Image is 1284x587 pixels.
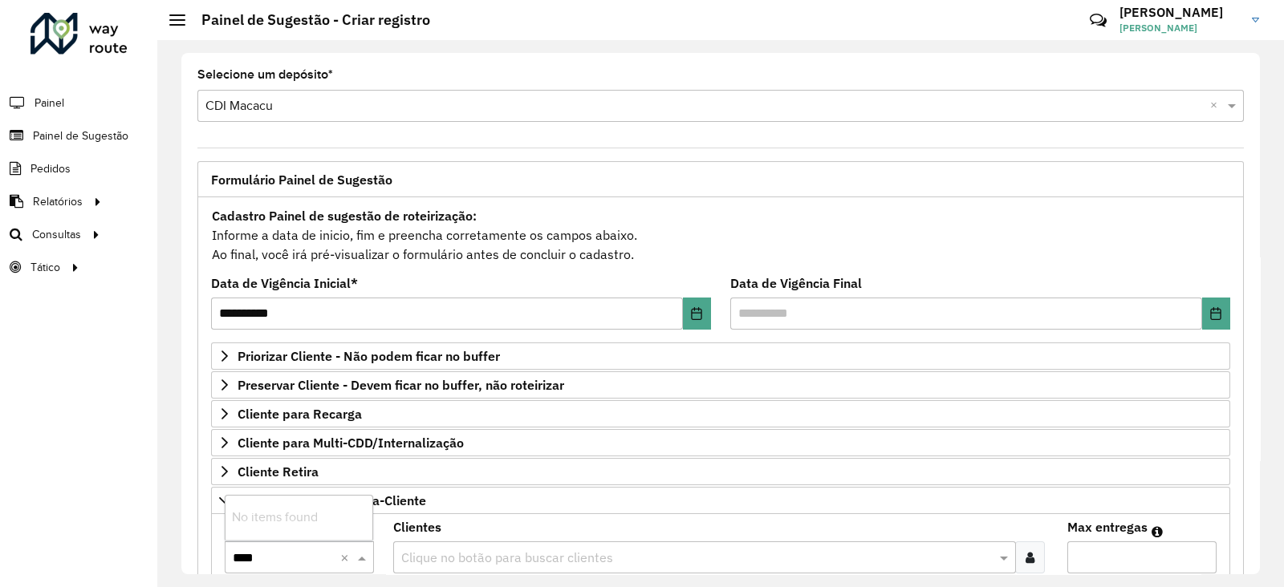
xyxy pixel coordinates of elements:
span: Relatórios [33,193,83,210]
span: Preservar Cliente - Devem ficar no buffer, não roteirizar [238,379,564,391]
a: Cliente Retira [211,458,1230,485]
span: Pedidos [30,160,71,177]
span: Priorizar Cliente - Não podem ficar no buffer [238,350,500,362]
span: Clear all [340,548,354,567]
label: Selecione um depósito [197,65,333,84]
span: Cliente para Multi-CDD/Internalização [238,436,464,449]
label: Clientes [393,517,441,536]
span: Mapas Sugeridos: Placa-Cliente [238,494,426,507]
button: Choose Date [1202,298,1230,330]
div: Informe a data de inicio, fim e preencha corretamente os campos abaixo. Ao final, você irá pré-vi... [211,205,1230,265]
a: Cliente para Multi-CDD/Internalização [211,429,1230,456]
label: Data de Vigência Inicial [211,273,358,293]
h3: [PERSON_NAME] [1119,5,1240,20]
span: Painel de Sugestão [33,128,128,144]
ng-dropdown-panel: Options list [225,495,373,540]
span: Consultas [32,226,81,243]
span: Cliente Retira [238,465,319,478]
button: Choose Date [683,298,711,330]
div: No items found [226,504,372,531]
span: [PERSON_NAME] [1119,21,1240,35]
a: Preservar Cliente - Devem ficar no buffer, não roteirizar [211,371,1230,399]
a: Mapas Sugeridos: Placa-Cliente [211,487,1230,514]
span: Painel [35,95,64,111]
a: Contato Rápido [1081,3,1115,38]
label: Data de Vigência Final [730,273,862,293]
h2: Painel de Sugestão - Criar registro [185,11,430,29]
a: Cliente para Recarga [211,400,1230,427]
span: Formulário Painel de Sugestão [211,173,392,186]
strong: Cadastro Painel de sugestão de roteirização: [212,208,477,224]
em: Máximo de clientes que serão colocados na mesma rota com os clientes informados [1152,525,1163,538]
span: Cliente para Recarga [238,407,362,420]
span: Tático [30,259,60,276]
span: Clear all [1210,96,1224,115]
label: Max entregas [1067,517,1148,536]
a: Priorizar Cliente - Não podem ficar no buffer [211,342,1230,370]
